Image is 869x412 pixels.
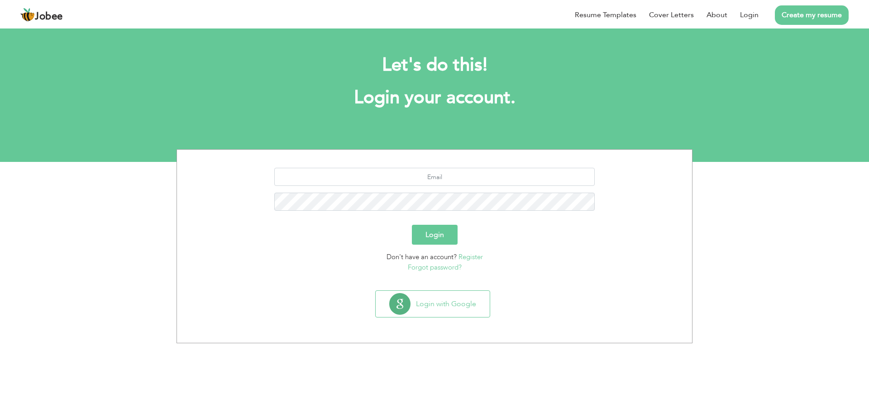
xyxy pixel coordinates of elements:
img: jobee.io [20,8,35,22]
input: Email [274,168,595,186]
a: About [707,9,727,20]
h1: Login your account. [190,86,679,109]
a: Cover Letters [649,9,694,20]
button: Login [412,225,458,245]
a: Forgot password? [408,263,462,272]
button: Login with Google [376,291,490,317]
h2: Let's do this! [190,53,679,77]
span: Don't have an account? [387,252,457,261]
a: Create my resume [775,5,849,25]
a: Resume Templates [575,9,636,20]
a: Jobee [20,8,63,22]
a: Login [740,9,759,20]
a: Register [458,252,483,261]
span: Jobee [35,12,63,22]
